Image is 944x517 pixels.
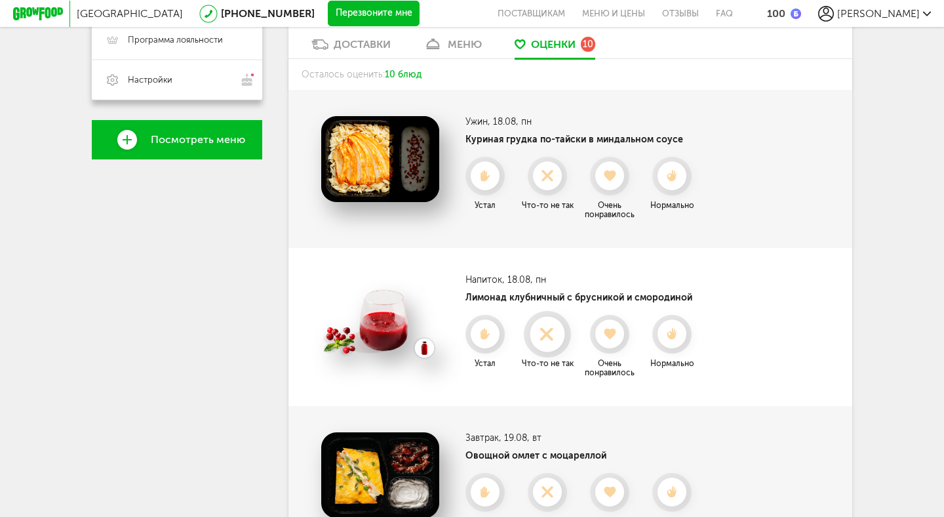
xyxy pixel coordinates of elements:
div: Очень понравилось [580,201,639,219]
div: Устал [456,359,515,368]
div: Осталось оценить: [288,59,852,90]
div: Что-то не так [518,201,577,210]
span: Посмотреть меню [151,134,245,146]
a: Программа лояльности [92,20,262,60]
span: Программа лояльности [128,34,223,46]
img: Куриная грудка по-тайски в миндальном соусе [321,116,439,202]
a: меню [417,37,488,58]
div: Нормально [642,201,701,210]
div: меню [448,38,482,51]
span: [PERSON_NAME] [837,7,920,20]
div: Доставки [334,38,391,51]
img: bonus_b.cdccf46.png [791,9,801,19]
span: [GEOGRAPHIC_DATA] [77,7,183,20]
div: Очень понравилось [580,359,639,377]
a: Доставки [305,37,397,58]
h4: Лимонад клубничный с брусникой и смородиной [465,292,701,303]
h4: Овощной омлет с моцареллой [465,450,701,461]
span: , 18.08, пн [488,116,532,127]
span: Настройки [128,74,172,86]
a: [PHONE_NUMBER] [221,7,315,20]
h4: Куриная грудка по-тайски в миндальном соусе [465,134,701,145]
h3: Напиток [465,274,701,285]
div: Нормально [642,359,701,368]
div: Устал [456,201,515,210]
div: 100 [767,7,785,20]
a: Настройки [92,60,262,100]
button: Перезвоните мне [328,1,420,27]
span: , 19.08, вт [499,432,541,444]
span: Оценки [531,38,576,51]
span: , 18.08, пн [502,274,546,285]
div: 10 [581,37,595,51]
img: Лимонад клубничный с брусникой и смородиной [321,274,439,360]
a: Оценки 10 [508,37,602,58]
h3: Завтрак [465,432,701,444]
h3: Ужин [465,116,701,127]
span: 10 блюд [385,69,422,80]
div: Что-то не так [518,359,577,368]
a: Посмотреть меню [92,120,262,159]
